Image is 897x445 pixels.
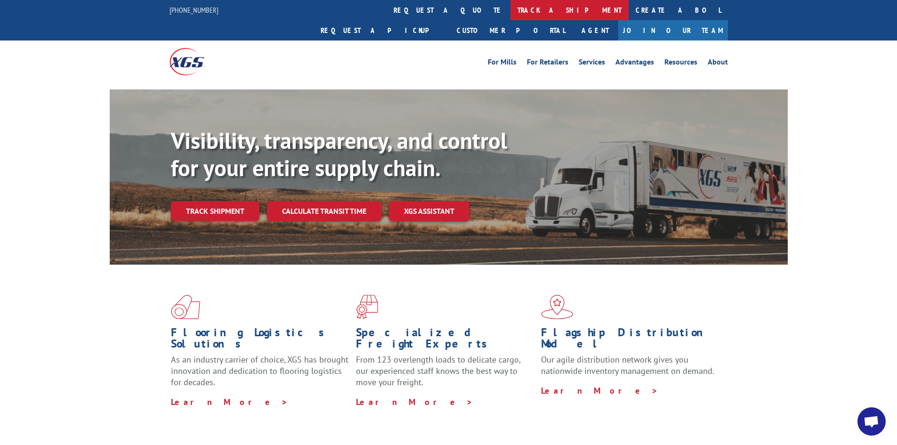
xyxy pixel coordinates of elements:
[356,327,534,354] h1: Specialized Freight Experts
[708,58,728,69] a: About
[356,396,473,407] a: Learn More >
[171,354,348,388] span: As an industry carrier of choice, XGS has brought innovation and dedication to flooring logistics...
[314,20,450,40] a: Request a pickup
[541,354,714,376] span: Our agile distribution network gives you nationwide inventory management on demand.
[356,354,534,396] p: From 123 overlength loads to delicate cargo, our experienced staff knows the best way to move you...
[615,58,654,69] a: Advantages
[579,58,605,69] a: Services
[527,58,568,69] a: For Retailers
[171,295,200,319] img: xgs-icon-total-supply-chain-intelligence-red
[450,20,572,40] a: Customer Portal
[267,201,381,221] a: Calculate transit time
[171,201,259,221] a: Track shipment
[171,396,288,407] a: Learn More >
[389,201,469,221] a: XGS ASSISTANT
[541,385,658,396] a: Learn More >
[541,295,574,319] img: xgs-icon-flagship-distribution-model-red
[664,58,697,69] a: Resources
[488,58,517,69] a: For Mills
[170,5,218,15] a: [PHONE_NUMBER]
[618,20,728,40] a: Join Our Team
[572,20,618,40] a: Agent
[541,327,719,354] h1: Flagship Distribution Model
[171,327,349,354] h1: Flooring Logistics Solutions
[356,295,378,319] img: xgs-icon-focused-on-flooring-red
[171,126,507,182] b: Visibility, transparency, and control for your entire supply chain.
[857,407,886,436] a: Open chat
